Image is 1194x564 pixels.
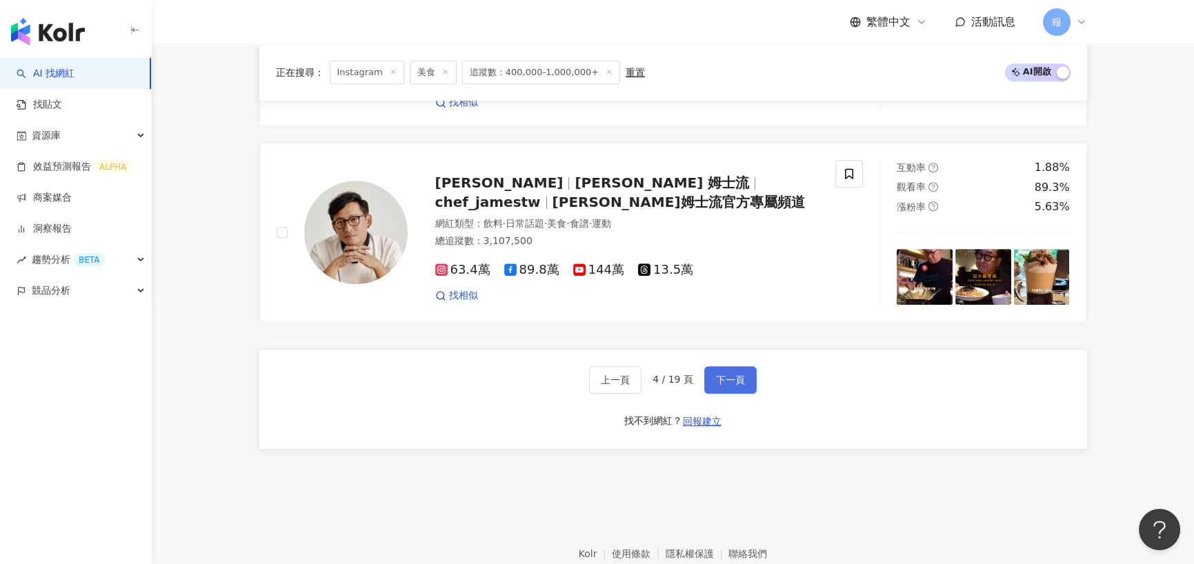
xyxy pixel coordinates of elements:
span: [PERSON_NAME] 姆士流 [575,174,749,191]
a: 找相似 [435,289,478,303]
a: 找相似 [435,96,478,110]
img: post-image [1014,249,1070,305]
span: chef_jamestw [435,194,541,210]
span: 找相似 [449,96,478,110]
a: 聯絡我們 [728,548,767,559]
span: [PERSON_NAME]姆士流官方專屬頻道 [553,194,805,210]
img: KOL Avatar [304,181,408,284]
div: BETA [73,253,105,267]
span: question-circle [928,163,938,172]
span: 資源庫 [32,120,61,151]
span: · [544,218,547,229]
span: · [566,218,569,229]
img: logo [11,18,85,46]
span: 正在搜尋 ： [276,67,324,78]
a: 使用條款 [612,548,666,559]
a: Kolr [579,548,612,559]
a: 隱私權保護 [666,548,729,559]
span: Instagram [330,61,404,84]
span: 下一頁 [716,374,745,385]
span: 飲料 [484,218,503,229]
span: 繁體中文 [866,14,911,30]
span: 追蹤數：400,000-1,000,000+ [462,61,621,84]
span: · [503,218,506,229]
span: 上一頁 [601,374,630,385]
span: 互動率 [897,162,926,173]
span: 4 / 19 頁 [653,374,693,385]
span: 運動 [592,218,611,229]
div: 總追蹤數 ： 3,107,500 [435,234,819,248]
a: searchAI 找網紅 [17,67,74,81]
span: 144萬 [573,263,624,277]
span: 活動訊息 [971,15,1015,28]
span: 食譜 [570,218,589,229]
span: 美食 [547,218,566,229]
span: 報 [1052,14,1062,30]
span: 漲粉率 [897,201,926,212]
span: 日常話題 [506,218,544,229]
span: question-circle [928,182,938,192]
span: question-circle [928,201,938,211]
a: 找貼文 [17,98,62,112]
div: 重置 [626,67,645,78]
span: [PERSON_NAME] [435,174,564,191]
span: 13.5萬 [638,263,693,277]
div: 89.3% [1035,180,1070,195]
iframe: Help Scout Beacon - Open [1139,509,1180,550]
div: 網紅類型 ： [435,217,819,231]
a: KOL Avatar[PERSON_NAME][PERSON_NAME] 姆士流chef_jamestw[PERSON_NAME]姆士流官方專屬頻道網紅類型：飲料·日常話題·美食·食譜·運動總追... [259,143,1087,321]
div: 1.88% [1035,160,1070,175]
span: 回報建立 [683,416,722,427]
a: 洞察報告 [17,222,72,236]
button: 下一頁 [704,366,757,394]
span: 美食 [410,61,457,84]
button: 回報建立 [682,410,722,432]
a: 效益預測報告ALPHA [17,160,132,174]
div: 5.63% [1035,199,1070,214]
span: · [589,218,592,229]
img: post-image [955,249,1011,305]
span: 找相似 [449,289,478,303]
span: 89.8萬 [504,263,559,277]
span: 競品分析 [32,275,70,306]
a: 商案媒合 [17,191,72,205]
button: 上一頁 [589,366,641,394]
span: 趨勢分析 [32,244,105,275]
img: post-image [897,249,953,305]
span: 觀看率 [897,181,926,192]
div: 找不到網紅？ [624,414,682,428]
span: rise [17,255,26,265]
span: 63.4萬 [435,263,490,277]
